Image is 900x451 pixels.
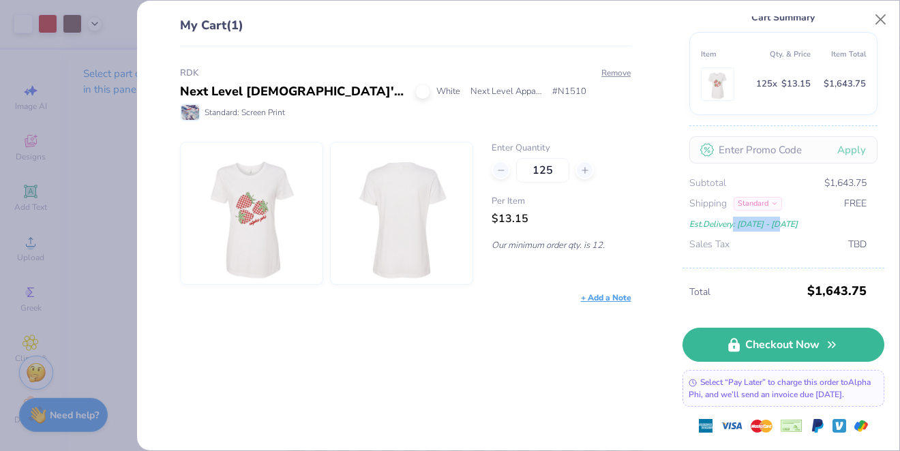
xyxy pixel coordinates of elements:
span: Sales Tax [689,237,730,252]
span: White [436,85,460,99]
span: Next Level Apparel [470,85,543,99]
img: Next Level Apparel N1510 [704,68,731,100]
th: Item Total [811,44,866,65]
label: Enter Quantity [492,142,631,155]
th: Qty. & Price [755,44,811,65]
div: Select “Pay Later” to charge this order to Alpha Phi , and we’ll send an invoice due [DATE]. [682,370,884,407]
img: cheque [781,419,802,433]
th: Item [701,44,756,65]
img: Standard: Screen Print [181,105,199,120]
img: GPay [854,419,868,433]
img: Next Level Apparel N1510 [193,142,310,284]
div: Next Level [DEMOGRAPHIC_DATA]' Ideal T-Shirt [180,82,406,101]
span: 125 x [756,76,777,92]
div: My Cart (1) [180,16,631,46]
button: Close [868,7,894,33]
span: $13.15 [781,76,811,92]
div: Standard [734,197,782,211]
span: FREE [844,196,867,211]
span: Total [689,285,803,300]
span: $13.15 [492,211,528,226]
span: TBD [848,237,867,252]
a: Checkout Now [682,328,884,362]
img: Venmo [832,419,846,433]
div: + Add a Note [581,292,631,304]
div: RDK [180,67,631,80]
span: Per Item [492,195,631,208]
span: Shipping [689,196,727,211]
div: Est. Delivery: [DATE] - [DATE] [689,217,867,232]
img: express [699,419,712,433]
input: – – [516,158,569,183]
img: Next Level Apparel N1510 [343,142,460,284]
span: Subtotal [689,176,726,191]
span: $1,643.75 [824,76,866,92]
img: visa [721,415,742,437]
span: $1,643.75 [824,176,867,191]
input: Enter Promo Code [689,136,877,164]
p: Our minimum order qty. is 12. [492,239,631,251]
img: Paypal [811,419,824,433]
button: Remove [601,67,631,79]
span: Standard: Screen Print [205,106,285,119]
img: master-card [751,415,772,437]
div: Cart Summary [689,10,877,25]
span: $1,643.75 [807,279,867,303]
span: # N1510 [552,85,586,99]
